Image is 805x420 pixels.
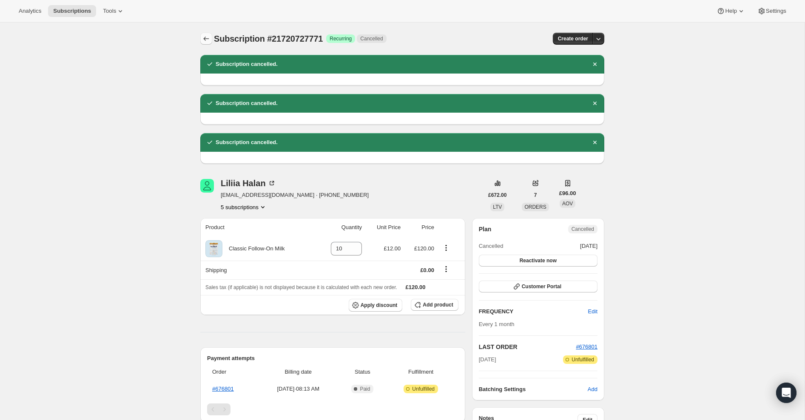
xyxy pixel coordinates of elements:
span: [EMAIL_ADDRESS][DOMAIN_NAME] · [PHONE_NUMBER] [221,191,369,199]
h2: Subscription cancelled. [216,60,278,68]
button: Analytics [14,5,46,17]
button: Product actions [439,243,453,253]
span: Add product [423,301,453,308]
span: ORDERS [524,204,546,210]
span: Analytics [19,8,41,14]
button: Help [711,5,750,17]
span: £120.00 [414,245,434,252]
span: Apply discount [361,302,398,309]
span: Help [725,8,737,14]
button: Add product [411,299,458,311]
span: Settings [766,8,786,14]
button: Customer Portal [479,281,597,292]
button: Edit [583,305,603,318]
span: Liliia Halan [200,179,214,193]
span: Create order [558,35,588,42]
span: Cancelled [360,35,383,42]
span: LTV [493,204,502,210]
th: Price [403,218,437,237]
span: Fulfillment [389,368,453,376]
span: £0.00 [420,267,434,273]
button: £672.00 [483,189,512,201]
span: Every 1 month [479,321,515,327]
nav: Pagination [207,403,458,415]
button: #676801 [576,343,597,351]
h2: Subscription cancelled. [216,138,278,147]
button: Tools [98,5,130,17]
span: Subscriptions [53,8,91,14]
span: Sales tax (if applicable) is not displayed because it is calculated with each new order. [205,284,397,290]
span: Cancelled [572,226,594,233]
img: product img [205,240,222,257]
button: 7 [529,189,542,201]
button: Subscriptions [48,5,96,17]
button: Product actions [221,203,267,211]
h2: Plan [479,225,492,233]
span: £120.00 [406,284,426,290]
span: 7 [534,192,537,199]
span: Paid [360,386,370,392]
span: AOV [562,201,573,207]
button: Subscriptions [200,33,212,45]
button: Shipping actions [439,264,453,274]
a: #676801 [212,386,234,392]
button: Reactivate now [479,255,597,267]
div: Classic Follow-On Milk [222,244,284,253]
button: Dismiss notification [589,97,601,109]
span: £96.00 [559,189,576,198]
span: Tools [103,8,116,14]
div: Liliia Halan [221,179,276,187]
h2: LAST ORDER [479,343,576,351]
h2: Payment attempts [207,354,458,363]
span: £672.00 [488,192,506,199]
span: Subscription #21720727771 [214,34,323,43]
span: Unfulfilled [572,356,594,363]
span: Status [341,368,383,376]
button: Settings [752,5,791,17]
span: £12.00 [384,245,401,252]
th: Product [200,218,316,237]
span: Unfulfilled [412,386,435,392]
th: Quantity [316,218,364,237]
span: Add [588,385,597,394]
a: #676801 [576,343,597,350]
span: [DATE] [479,355,496,364]
button: Dismiss notification [589,58,601,70]
button: Create order [553,33,593,45]
span: Recurring [330,35,352,42]
span: [DATE] · 08:13 AM [260,385,336,393]
h6: Batching Settings [479,385,588,394]
span: Edit [588,307,597,316]
h2: FREQUENCY [479,307,588,316]
th: Unit Price [364,218,403,237]
button: Apply discount [349,299,403,312]
span: Billing date [260,368,336,376]
span: Customer Portal [522,283,561,290]
span: Reactivate now [520,257,557,264]
button: Add [583,383,603,396]
th: Order [207,363,257,381]
h2: Subscription cancelled. [216,99,278,108]
span: [DATE] [580,242,597,250]
th: Shipping [200,261,316,279]
button: Dismiss notification [589,136,601,148]
span: Cancelled [479,242,503,250]
div: Open Intercom Messenger [776,383,796,403]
